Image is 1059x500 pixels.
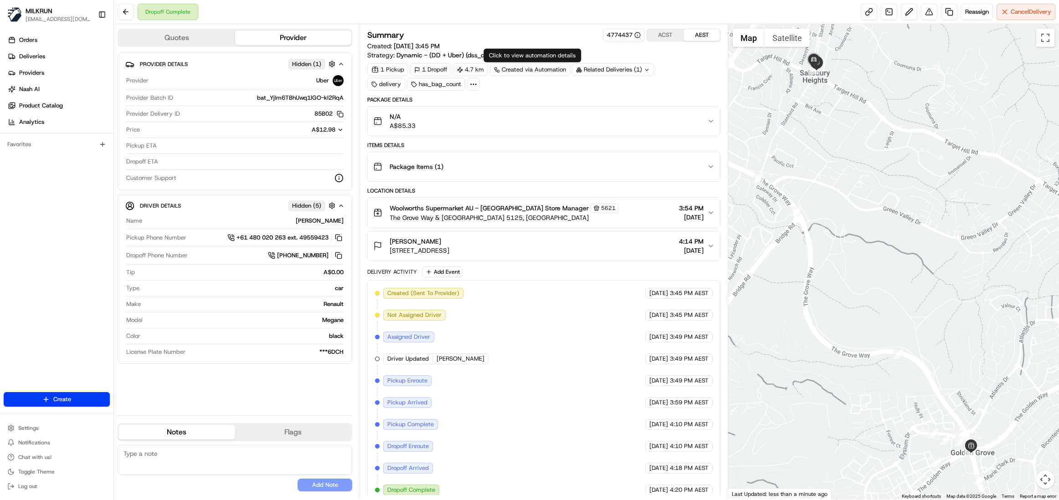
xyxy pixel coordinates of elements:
[333,75,344,86] img: uber-new-logo.jpeg
[390,246,449,255] span: [STREET_ADDRESS]
[961,4,993,20] button: Reassign
[367,96,720,103] div: Package Details
[126,332,140,340] span: Color
[396,51,512,60] a: Dynamic - (DD + Uber) (dss_cPCnzd)
[407,78,465,91] div: has_bag_count
[126,300,141,308] span: Make
[679,204,704,213] span: 3:54 PM
[649,442,668,450] span: [DATE]
[387,486,435,494] span: Dropoff Complete
[394,42,440,50] span: [DATE] 3:45 PM
[1020,494,1056,499] a: Report a map error
[670,442,709,450] span: 4:10 PM AEST
[4,480,110,493] button: Log out
[235,425,352,439] button: Flags
[670,486,709,494] span: 4:20 PM AEST
[288,58,338,70] button: Hidden (1)
[126,174,176,182] span: Customer Support
[437,355,484,363] span: [PERSON_NAME]
[4,465,110,478] button: Toggle Theme
[955,436,965,446] div: 6
[422,266,463,277] button: Add Event
[387,355,429,363] span: Driver Updated
[126,268,135,276] span: Tip
[367,51,512,60] div: Strategy:
[1002,494,1014,499] a: Terms (opens in new tab)
[236,234,329,242] span: +61 480 020 263 ext. 49559423
[118,425,235,439] button: Notes
[733,29,765,47] button: Show street map
[396,51,505,60] span: Dynamic - (DD + Uber) (dss_cPCnzd)
[649,420,668,429] span: [DATE]
[19,85,40,93] span: Nash AI
[19,36,37,44] span: Orders
[490,63,570,76] a: Created via Automation
[316,77,329,85] span: Uber
[1036,470,1054,489] button: Map camera controls
[140,61,188,68] span: Provider Details
[649,377,668,385] span: [DATE]
[931,457,941,467] div: 7
[19,118,44,126] span: Analytics
[670,311,709,319] span: 3:45 PM AEST
[902,493,941,500] button: Keyboard shortcuts
[367,187,720,194] div: Location Details
[7,7,22,22] img: MILKRUN
[312,126,335,133] span: A$12.98
[314,110,344,118] button: 85B02
[649,333,668,341] span: [DATE]
[18,424,39,432] span: Settings
[4,137,110,152] div: Favorites
[367,63,408,76] div: 1 Pickup
[126,234,186,242] span: Pickup Phone Number
[4,451,110,464] button: Chat with us!
[126,126,140,134] span: Price
[18,468,55,475] span: Toggle Theme
[268,250,344,260] button: [PHONE_NUMBER]
[4,422,110,434] button: Settings
[410,63,451,76] div: 1 Dropoff
[928,428,938,438] div: 8
[126,284,139,292] span: Type
[26,15,91,23] button: [EMAIL_ADDRESS][DOMAIN_NAME]
[292,202,321,210] span: Hidden ( 5 )
[368,152,720,181] button: Package Items (1)
[257,94,344,102] span: bat_YjIm6TBhUwq1lGO-kI2RqA
[263,126,344,134] button: A$12.98
[139,268,344,276] div: A$0.00
[367,78,405,91] div: delivery
[4,98,113,113] a: Product Catalog
[647,29,684,41] button: ACST
[18,483,37,490] span: Log out
[146,316,344,324] div: Megane
[146,217,344,225] div: [PERSON_NAME]
[19,52,45,61] span: Deliveries
[126,110,180,118] span: Provider Delivery ID
[126,77,149,85] span: Provider
[893,349,903,359] div: 10
[144,300,344,308] div: Renault
[649,355,668,363] span: [DATE]
[4,115,113,129] a: Analytics
[125,198,344,213] button: Driver DetailsHidden (5)
[684,29,720,41] button: AEST
[791,206,801,216] div: 11
[679,246,704,255] span: [DATE]
[126,251,188,260] span: Dropoff Phone Number
[670,420,709,429] span: 4:10 PM AEST
[126,217,142,225] span: Name
[387,289,459,297] span: Created (Sent To Provider)
[956,430,966,440] div: 4
[974,474,984,485] div: 5
[140,202,181,209] span: Driver Details
[453,63,488,76] div: 4.7 km
[679,237,704,246] span: 4:14 PM
[18,439,50,446] span: Notifications
[367,142,720,149] div: Items Details
[26,6,52,15] span: MILKRUN
[4,4,94,26] button: MILKRUNMILKRUN[EMAIL_ADDRESS][DOMAIN_NAME]
[951,428,961,438] div: 2
[730,488,761,500] a: Open this area in Google Maps (opens a new window)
